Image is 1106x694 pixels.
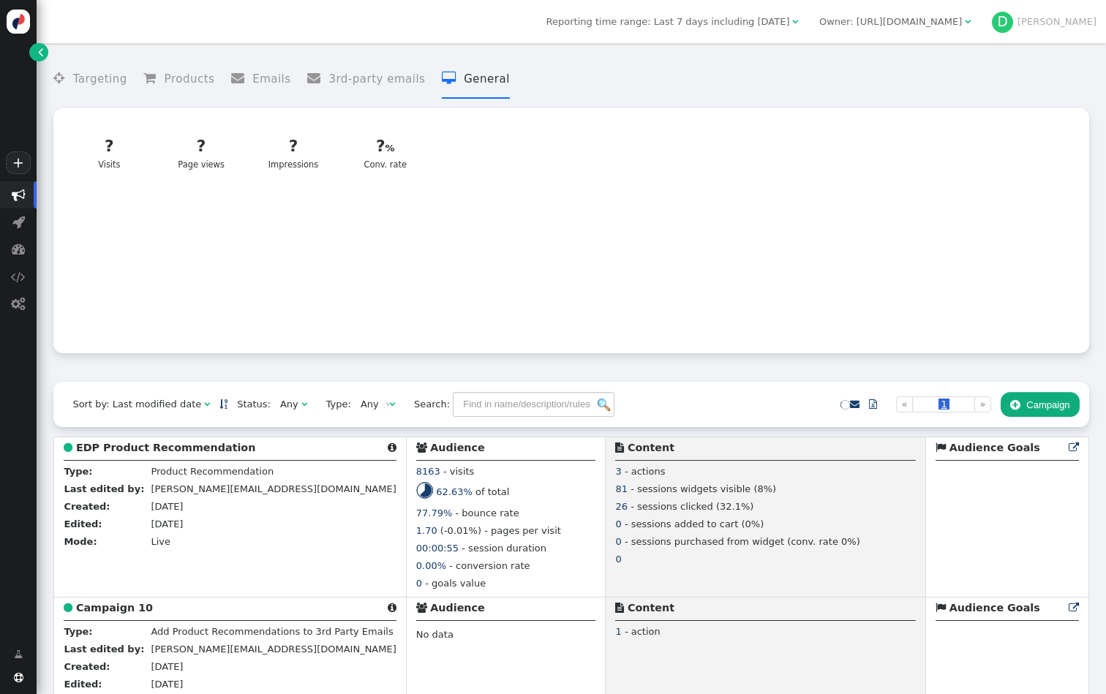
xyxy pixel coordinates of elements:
div: Any [280,397,298,412]
span: [DATE] [151,661,183,672]
span:  [204,399,210,409]
div: Visits [76,135,143,171]
a: ?Page views [159,127,243,180]
a:  [1069,442,1079,453]
div: D [992,12,1014,34]
span:  [12,215,25,229]
b: Last edited by: [64,483,144,494]
span:  [792,17,798,26]
span: Type: [317,397,351,412]
span: 62.63% [436,486,473,497]
span:  [416,603,427,613]
span:  [936,603,946,613]
span:  [11,270,26,284]
img: icon_search.png [598,399,610,411]
span:  [307,72,328,85]
b: Edited: [64,518,102,529]
span: 8163 [416,466,440,477]
img: loading.gif [382,401,389,409]
b: EDP Product Recommendation [76,442,255,453]
div: Any [361,397,379,412]
span:  [231,72,252,85]
span: Reporting time range: Last 7 days including [DATE] [546,16,790,27]
span: - sessions purchased from widget (conv. rate 0%) [625,536,860,547]
span:  [965,17,971,26]
span: 0 [615,554,621,565]
li: General [442,60,510,99]
span:  [1069,442,1079,453]
b: Last edited by: [64,644,144,655]
div: ? [76,135,143,159]
span:  [850,399,859,409]
img: logo-icon.svg [7,10,31,34]
span: [DATE] [151,518,183,529]
span: 00:00:55 [416,543,459,554]
a:  [859,392,887,417]
b: Campaign 10 [76,602,153,614]
span: 81 [615,483,628,494]
span: - sessions widgets visible (8%) [631,483,776,494]
span: No data [416,629,454,640]
a: ?Conv. rate [344,127,427,180]
a:  [1069,602,1079,614]
div: Impressions [260,135,327,171]
span:  [64,603,72,613]
span: 1.70 [416,525,437,536]
span:  [389,399,395,409]
div: ? [260,135,327,159]
div: Owner: [URL][DOMAIN_NAME] [819,15,962,29]
li: Targeting [53,60,127,99]
span:  [14,673,23,682]
div: Sort by: Last modified date [72,397,201,412]
span:  [615,603,624,613]
a: ?Visits [67,127,151,180]
b: Audience Goals [949,442,1040,453]
span:  [388,603,396,613]
span:  [1069,603,1079,613]
span:  [11,297,26,311]
b: Type: [64,466,92,477]
span: - visits [443,466,474,477]
span: - action [625,626,661,637]
span: [PERSON_NAME][EMAIL_ADDRESS][DOMAIN_NAME] [151,483,396,494]
b: Created: [64,661,110,672]
span: 0.00% [416,560,446,571]
input: Find in name/description/rules [453,392,614,417]
span:  [301,399,307,409]
span: Live [151,536,170,547]
span: 77.79% [416,508,453,518]
span:  [869,399,877,409]
span: 0 [615,536,621,547]
li: Emails [231,60,291,99]
span:  [416,442,427,453]
span:  [388,442,396,453]
span: 3 [615,466,621,477]
b: Content [628,442,674,453]
a: D[PERSON_NAME] [992,16,1096,27]
span: (-0.01%) [440,525,481,536]
a: + [6,151,31,174]
span: 26 [615,501,628,512]
span: Product Recommendation [151,466,274,477]
b: Content [628,602,674,614]
span:  [38,45,43,59]
span:  [1010,399,1020,410]
div: Page views [168,135,235,171]
span: - session duration [462,543,546,554]
span:  [442,72,464,85]
span:  [615,442,624,453]
a:  [850,399,859,410]
a:  [219,399,227,410]
a: » [974,396,991,412]
span: 0 [615,518,621,529]
a:  [29,43,48,61]
button: Campaign [1001,392,1080,417]
div: ? [168,135,235,159]
span: Sorted in descending order [219,399,227,409]
li: Products [143,60,214,99]
span:  [53,72,72,85]
span: [PERSON_NAME][EMAIL_ADDRESS][DOMAIN_NAME] [151,644,396,655]
span: Status: [227,397,271,412]
span:  [14,647,23,662]
li: 3rd-party emails [307,60,425,99]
